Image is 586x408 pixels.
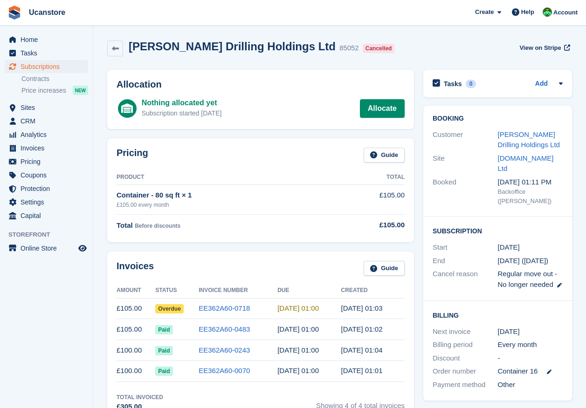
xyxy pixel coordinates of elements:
img: Leanne Tythcott [543,7,552,17]
span: CRM [21,115,76,128]
div: - [498,353,563,364]
a: menu [5,33,88,46]
a: [PERSON_NAME] Drilling Holdings Ltd [498,130,560,149]
span: Coupons [21,169,76,182]
h2: Pricing [117,148,148,163]
span: Capital [21,209,76,222]
a: menu [5,128,88,141]
time: 2025-05-21 00:00:00 UTC [277,367,319,374]
a: [DOMAIN_NAME] Ltd [498,154,554,173]
a: EE362A60-0070 [199,367,250,374]
span: Regular move out - No longer needed [498,270,558,288]
a: EE362A60-0243 [199,346,250,354]
h2: Subscription [433,226,563,235]
span: Paid [155,346,172,355]
div: Cancel reason [433,269,498,290]
a: Ucanstore [25,5,69,20]
a: Allocate [360,99,405,118]
span: Storefront [8,230,93,239]
a: menu [5,101,88,114]
th: Invoice Number [199,283,277,298]
span: Pricing [21,155,76,168]
h2: [PERSON_NAME] Drilling Holdings Ltd [129,40,336,53]
td: £100.00 [117,340,155,361]
th: Amount [117,283,155,298]
a: Guide [364,148,405,163]
th: Created [341,283,405,298]
a: menu [5,155,88,168]
span: Account [553,8,578,17]
a: EE362A60-0483 [199,325,250,333]
div: Backoffice ([PERSON_NAME]) [498,187,563,205]
span: Help [521,7,534,17]
a: Contracts [21,75,88,83]
div: £105.00 every month [117,201,332,209]
td: £105.00 [332,185,405,214]
th: Total [332,170,405,185]
time: 2025-06-20 00:04:31 UTC [341,346,383,354]
a: menu [5,209,88,222]
h2: Booking [433,115,563,122]
span: Create [475,7,494,17]
span: View on Stripe [519,43,561,53]
span: Paid [155,367,172,376]
div: NEW [73,86,88,95]
a: Price increases NEW [21,85,88,95]
div: 0 [466,80,476,88]
div: Container - 80 sq ft × 1 [117,190,332,201]
span: Price increases [21,86,66,95]
div: Start [433,242,498,253]
div: Every month [498,340,563,350]
span: Sites [21,101,76,114]
th: Status [155,283,199,298]
span: Home [21,33,76,46]
a: menu [5,142,88,155]
a: menu [5,242,88,255]
time: 2025-07-21 00:00:00 UTC [277,325,319,333]
img: stora-icon-8386f47178a22dfd0bd8f6a31ec36ba5ce8667c1dd55bd0f319d3a0aa187defe.svg [7,6,21,20]
time: 2025-05-20 00:01:02 UTC [341,367,383,374]
a: Guide [364,261,405,276]
div: Next invoice [433,326,498,337]
div: Booked [433,177,498,206]
div: Customer [433,129,498,150]
div: Discount [433,353,498,364]
time: 2025-06-21 00:00:00 UTC [277,346,319,354]
div: End [433,256,498,266]
div: Payment method [433,380,498,390]
div: Other [498,380,563,390]
time: 2025-05-20 00:00:00 UTC [498,242,520,253]
h2: Billing [433,310,563,320]
a: Preview store [77,243,88,254]
h2: Tasks [444,80,462,88]
span: Tasks [21,47,76,60]
span: Invoices [21,142,76,155]
div: Order number [433,366,498,377]
div: £105.00 [332,220,405,231]
div: [DATE] 01:11 PM [498,177,563,188]
a: menu [5,182,88,195]
span: Analytics [21,128,76,141]
div: Billing period [433,340,498,350]
span: Online Store [21,242,76,255]
div: Nothing allocated yet [142,97,222,109]
div: [DATE] [498,326,563,337]
td: £105.00 [117,298,155,319]
time: 2025-08-21 00:00:00 UTC [277,304,319,312]
span: Subscriptions [21,60,76,73]
a: View on Stripe [516,40,572,55]
a: Add [535,79,548,89]
h2: Invoices [117,261,154,276]
td: £100.00 [117,360,155,381]
td: £105.00 [117,319,155,340]
th: Due [277,283,341,298]
div: Site [433,153,498,174]
span: Total [117,221,133,229]
div: Total Invoiced [117,393,163,401]
a: menu [5,60,88,73]
time: 2025-08-20 00:03:15 UTC [341,304,383,312]
time: 2025-07-20 00:02:42 UTC [341,325,383,333]
span: Before discounts [135,223,180,229]
div: Cancelled [363,44,395,53]
a: menu [5,196,88,209]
